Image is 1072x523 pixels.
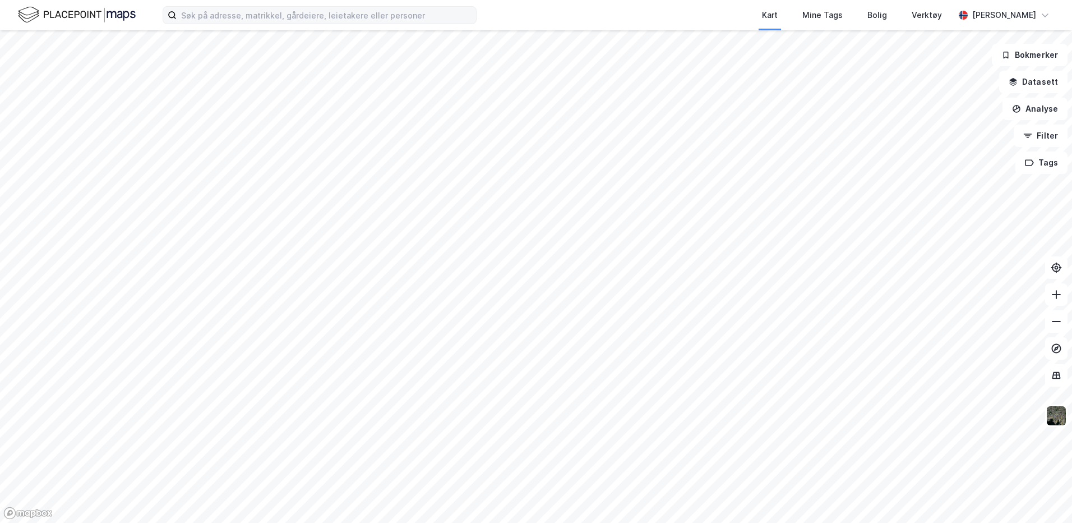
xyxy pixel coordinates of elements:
div: Kontrollprogram for chat [1016,469,1072,523]
div: [PERSON_NAME] [972,8,1036,22]
div: Bolig [867,8,887,22]
div: Kart [762,8,778,22]
iframe: Chat Widget [1016,469,1072,523]
div: Verktøy [912,8,942,22]
input: Søk på adresse, matrikkel, gårdeiere, leietakere eller personer [177,7,476,24]
img: logo.f888ab2527a4732fd821a326f86c7f29.svg [18,5,136,25]
div: Mine Tags [802,8,843,22]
